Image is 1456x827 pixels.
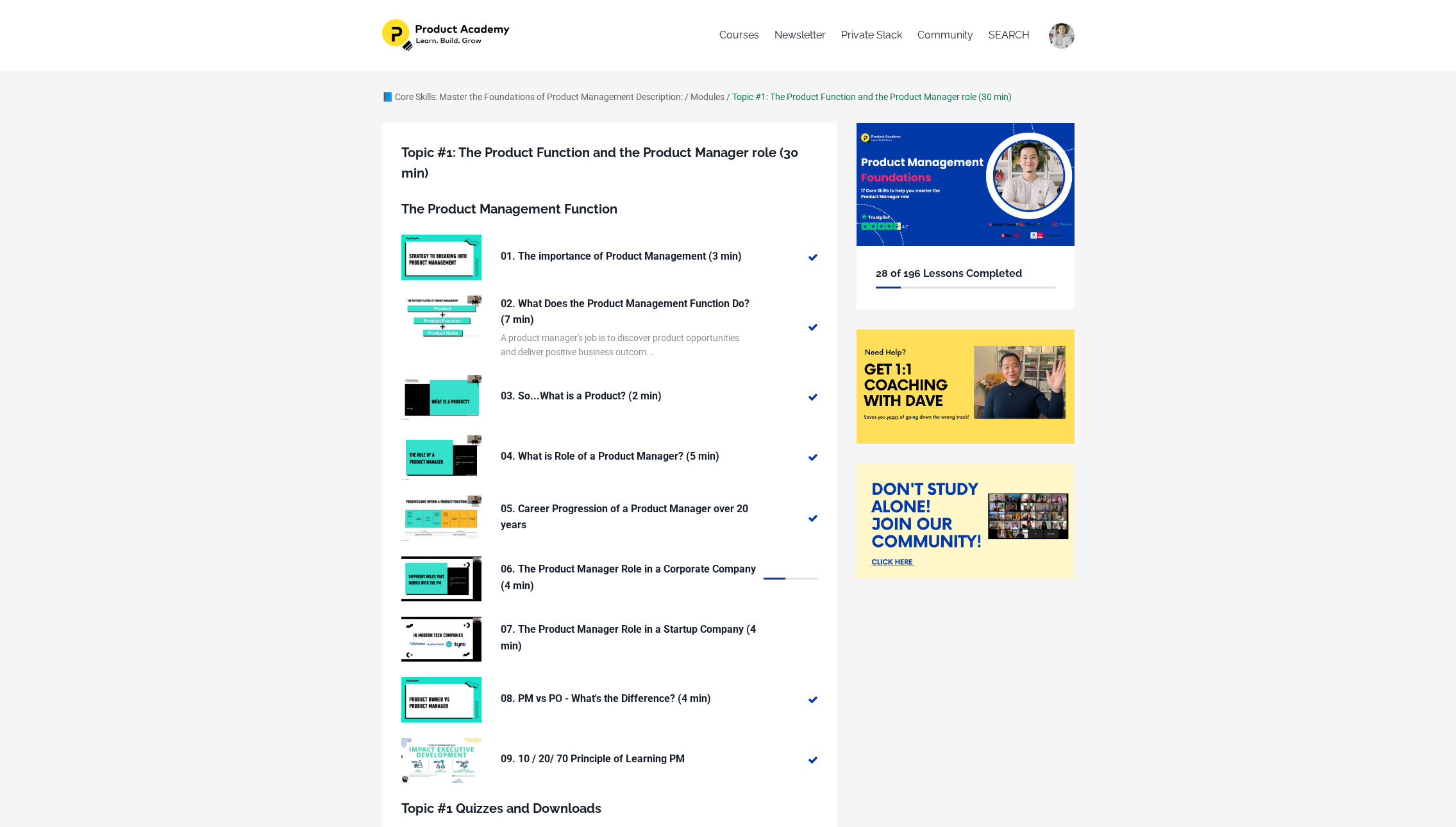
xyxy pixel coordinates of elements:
[501,448,757,465] p: 04. What is Role of a Product Manager? (5 min)
[382,92,683,102] a: 📘 Core Skills: Master the Foundations of Product Management Description:
[1049,23,1075,49] img: 0a78c1-226-b1d-14b3-1b6c7b6f7d_Dave_DP_Square.jpeg
[401,617,481,662] img: 078091d4-8992-435e-80f3-44e9e3cfa2d3.jpg
[401,556,818,601] a: 06. The Product Manager Role in a Corporate Company (4 min)
[401,435,481,480] img: b6a82ac-7aba-6e3b-71c3-ad31046a5f_f24675c5fa8603a440056bd1bfa94c0c.jpg
[401,199,818,219] h5: The Product Management Function
[690,92,724,102] a: Modules
[501,561,757,594] p: 06. The Product Manager Role in a Corporate Company (4 min)
[501,248,757,265] p: 01. The importance of Product Management (3 min)
[989,19,1030,51] a: SEARCH
[401,375,481,420] img: a312136-727a-736e-8f74-c12d32b7da8_f756a4a534e05a3c3755aa4a0814b7946b082465.jpg
[401,435,818,480] a: 04. What is Role of a Product Manager? (5 min)
[774,19,826,51] a: Newsletter
[401,235,818,280] a: 01. The importance of Product Management (3 min)
[917,19,973,51] a: Community
[501,690,757,707] p: 08. PM vs PO - What's the Difference? (4 min)
[401,375,818,420] a: 03. So...What is a Product? (2 min)
[501,388,757,405] p: 03. So...What is a Product? (2 min)
[401,738,818,783] a: 09. 10 / 20/ 70 Principle of Learning PM
[501,621,757,654] p: 07. The Product Manager Role in a Startup Company (4 min)
[401,617,818,662] a: 07. The Product Manager Role in a Startup Company (4 min)
[401,296,818,360] a: 02. What Does the Product Management Function Do? (7 min) A product manager's job is to discover ...
[857,123,1075,246] img: 44604e1-f832-4873-c755-8be23318bfc_12.png
[857,464,1075,578] img: 8f7df7-7e21-1711-f3b5-0b085c5d0c7_join_our_community.png
[501,331,757,360] p: A product manager's job is to discover product opportunities and deliver positive business outcom...
[501,296,757,328] p: 02. What Does the Product Management Function Do? (7 min)
[382,19,512,51] img: 1e4575b-f30f-f7bc-803-1053f84514_582dc3fb-c1b0-4259-95ab-5487f20d86c3.png
[401,738,481,783] img: s6NpJ07S5iZLtw4a6KCT_42c05d88379e16e6aced7640a872a99c25e59fdd.jpg
[841,19,902,51] a: Private Slack
[501,501,757,533] p: 05. Career Progression of a Product Manager over 20 years
[726,90,730,104] div: /
[732,90,1012,104] div: Topic #1: The Product Function and the Product Manager role (30 min)
[685,90,689,104] div: /
[501,751,757,767] p: 09. 10 / 20/ 70 Principle of Learning PM
[719,19,759,51] a: Courses
[401,496,481,540] img: d12b75f-f1b8-68a-d841-c80f3f0f353_6900afed3961ef7e5497649ef46fec21d5666664.jpg
[401,142,818,183] h5: Topic #1: The Product Function and the Product Manager role (30 min)
[401,798,818,819] h5: Topic #1 Quizzes and Downloads
[857,330,1075,444] img: 8be08-880d-c0e-b727-42286b0aac6e_Need_coaching_.png
[401,556,481,601] img: fde1236d-5a91-4a11-a174-1a10d26d0a86.jpg
[401,296,481,340] img: c02ea61-525-8b6d-efbc-4f3f7a8112f2_37f2208885a93ebc046cce95425b2211.jpg
[401,677,818,722] a: 08. PM vs PO - What's the Difference? (4 min)
[401,235,481,280] img: 01a79e9c-8e3e-401c-a9fe-06444b500aba.jpg
[401,677,481,722] img: 6fc7c0ee-caa7-41e5-8134-b240edd11433.jpg
[401,496,818,540] a: 05. Career Progression of a Product Manager over 20 years
[876,265,1055,282] h6: 28 of 196 Lessons Completed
